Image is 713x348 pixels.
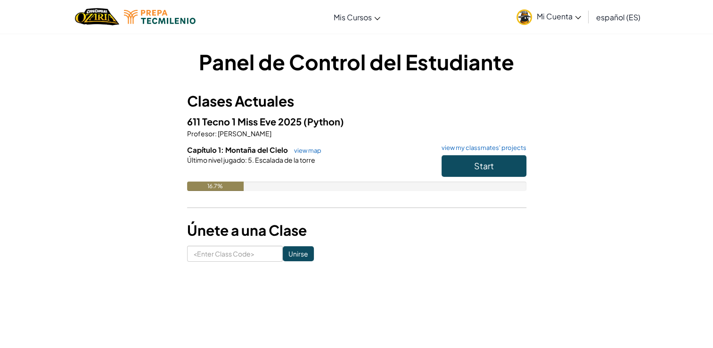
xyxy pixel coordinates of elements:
[512,2,586,32] a: Mi Cuenta
[75,7,119,26] img: Home
[187,129,215,138] span: Profesor
[245,156,247,164] span: :
[187,145,289,154] span: Capítulo 1: Montaña del Cielo
[596,12,640,22] span: español (ES)
[474,160,494,171] span: Start
[187,182,244,191] div: 16.7%
[254,156,315,164] span: Escalada de la torre
[289,147,321,154] a: view map
[247,156,254,164] span: 5.
[591,4,645,30] a: español (ES)
[329,4,385,30] a: Mis Cursos
[303,116,344,127] span: (Python)
[334,12,372,22] span: Mis Cursos
[516,9,532,25] img: avatar
[217,129,271,138] span: [PERSON_NAME]
[215,129,217,138] span: :
[437,145,526,151] a: view my classmates' projects
[442,155,526,177] button: Start
[187,246,283,262] input: <Enter Class Code>
[283,246,314,261] input: Unirse
[187,91,526,112] h3: Clases Actuales
[124,10,196,24] img: Tecmilenio logo
[187,116,303,127] span: 611 Tecno 1 Miss Eve 2025
[187,156,245,164] span: Último nivel jugado
[187,47,526,76] h1: Panel de Control del Estudiante
[187,220,526,241] h3: Únete a una Clase
[75,7,119,26] a: Ozaria by CodeCombat logo
[537,11,581,21] span: Mi Cuenta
